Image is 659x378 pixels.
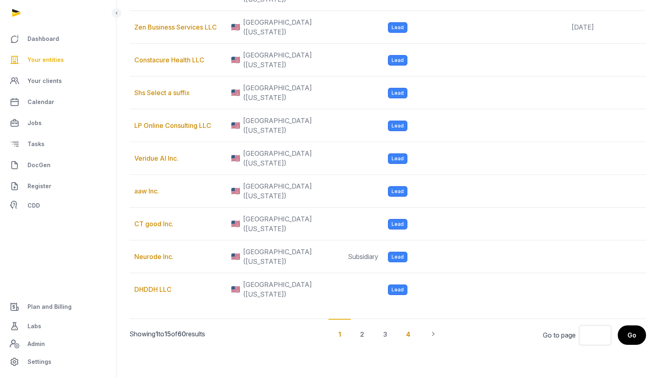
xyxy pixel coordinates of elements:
[28,339,45,349] span: Admin
[6,92,110,112] a: Calendar
[155,330,158,338] span: 1
[6,297,110,316] a: Plan and Billing
[6,197,110,214] a: CDD
[243,214,312,234] span: [GEOGRAPHIC_DATA] ([US_STATE])
[388,186,407,197] span: Lead
[134,187,159,195] a: aaw Inc.
[243,116,312,135] span: [GEOGRAPHIC_DATA] ([US_STATE])
[28,302,72,312] span: Plan and Billing
[6,134,110,154] a: Tasks
[328,319,447,349] nav: Pagination
[388,153,407,164] span: Lead
[6,71,110,91] a: Your clients
[6,113,110,133] a: Jobs
[618,325,646,345] button: Go
[543,330,576,340] label: Go to page
[28,118,42,128] span: Jobs
[6,50,110,70] a: Your entities
[129,319,249,348] p: Showing to of results
[243,83,312,102] span: [GEOGRAPHIC_DATA] ([US_STATE])
[243,280,312,299] span: [GEOGRAPHIC_DATA] ([US_STATE])
[328,319,351,349] div: 1
[28,201,40,210] span: CDD
[6,352,110,372] a: Settings
[388,22,407,33] span: Lead
[243,181,312,201] span: [GEOGRAPHIC_DATA] ([US_STATE])
[6,176,110,196] a: Register
[134,154,178,162] a: Veridue AI Inc.
[243,149,312,168] span: [GEOGRAPHIC_DATA] ([US_STATE])
[134,89,190,97] a: Shs Select a suffix
[388,121,407,131] span: Lead
[6,316,110,336] a: Labs
[28,34,59,44] span: Dashboard
[178,330,186,338] span: 60
[243,50,312,70] span: [GEOGRAPHIC_DATA] ([US_STATE])
[28,97,54,107] span: Calendar
[388,219,407,229] span: Lead
[388,252,407,262] span: Lead
[6,29,110,49] a: Dashboard
[134,253,174,261] a: Neurode Inc.
[28,139,44,149] span: Tasks
[28,357,51,367] span: Settings
[28,160,51,170] span: DocGen
[388,285,407,295] span: Lead
[243,17,312,37] span: [GEOGRAPHIC_DATA] ([US_STATE])
[388,88,407,98] span: Lead
[28,181,51,191] span: Register
[164,330,171,338] span: 15
[134,56,204,64] a: Constacure Health LLC
[350,319,374,349] div: 2
[134,285,172,293] a: DHDDH LLC
[567,11,645,44] td: [DATE]
[134,220,174,228] a: CT good Inc.
[6,155,110,175] a: DocGen
[28,321,41,331] span: Labs
[373,319,397,349] div: 3
[6,336,110,352] a: Admin
[396,319,420,349] div: 4
[343,240,383,273] td: Subsidiary
[134,23,217,31] a: Zen Business Services LLC
[243,247,312,266] span: [GEOGRAPHIC_DATA] ([US_STATE])
[28,76,62,86] span: Your clients
[28,55,64,65] span: Your entities
[134,121,211,130] a: LP Online Consulting LLC
[388,55,407,66] span: Lead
